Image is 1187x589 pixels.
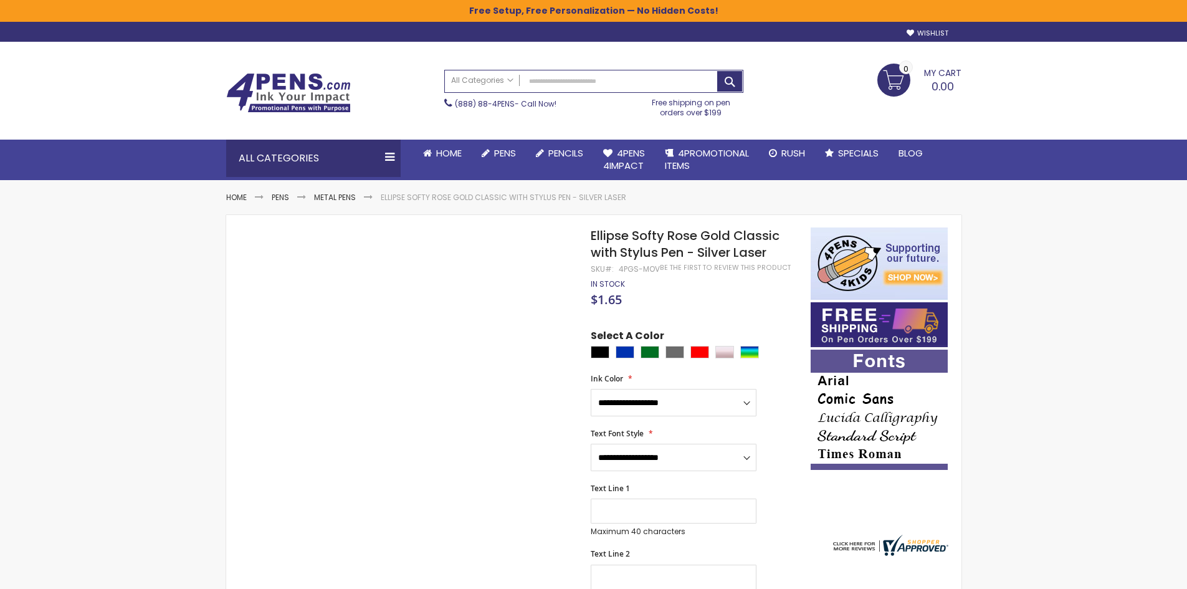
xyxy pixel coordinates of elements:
span: Text Font Style [591,428,644,439]
span: Home [436,146,462,160]
span: 4Pens 4impact [603,146,645,172]
div: Red [690,346,709,358]
a: Metal Pens [314,192,356,203]
span: - Call Now! [455,98,556,109]
a: 4Pens4impact [593,140,655,180]
a: All Categories [445,70,520,91]
a: Pens [272,192,289,203]
strong: SKU [591,264,614,274]
span: Select A Color [591,329,664,346]
span: All Categories [451,75,513,85]
span: Text Line 2 [591,548,630,559]
div: Availability [591,279,625,289]
div: Rose Gold [715,346,734,358]
img: 4Pens Custom Pens and Promotional Products [226,73,351,113]
div: Grey [665,346,684,358]
a: 0.00 0 [877,64,961,95]
span: Text Line 1 [591,483,630,494]
a: Blog [889,140,933,167]
div: Green [641,346,659,358]
a: Specials [815,140,889,167]
span: 4PROMOTIONAL ITEMS [665,146,749,172]
span: Specials [838,146,879,160]
span: Blog [899,146,923,160]
p: Maximum 40 characters [591,527,756,537]
span: Pens [494,146,516,160]
img: Free shipping on orders over $199 [811,302,948,347]
img: 4pens.com widget logo [830,535,948,556]
a: Wishlist [907,29,948,38]
a: 4PROMOTIONALITEMS [655,140,759,180]
a: 4pens.com certificate URL [830,548,948,558]
div: Assorted [740,346,759,358]
span: Ink Color [591,373,623,384]
span: Rush [781,146,805,160]
span: In stock [591,279,625,289]
a: Home [226,192,247,203]
span: Pencils [548,146,583,160]
span: 0.00 [932,79,954,94]
div: 4PGS-MOV [619,264,660,274]
span: $1.65 [591,291,622,308]
div: All Categories [226,140,401,177]
a: Rush [759,140,815,167]
img: 4pens 4 kids [811,227,948,300]
a: (888) 88-4PENS [455,98,515,109]
div: Black [591,346,609,358]
span: Ellipse Softy Rose Gold Classic with Stylus Pen - Silver Laser [591,227,779,261]
a: Pencils [526,140,593,167]
a: Home [413,140,472,167]
li: Ellipse Softy Rose Gold Classic with Stylus Pen - Silver Laser [381,193,626,203]
a: Be the first to review this product [660,263,791,272]
div: Blue [616,346,634,358]
span: 0 [903,63,908,75]
img: font-personalization-examples [811,350,948,470]
a: Pens [472,140,526,167]
div: Free shipping on pen orders over $199 [639,93,743,118]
